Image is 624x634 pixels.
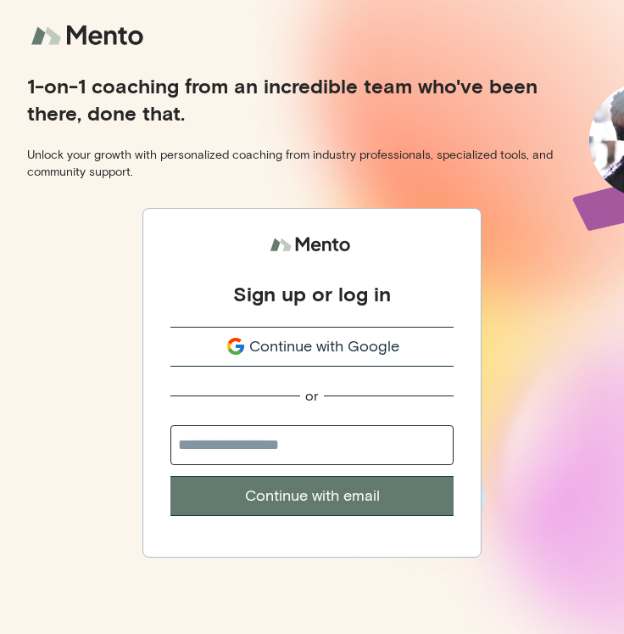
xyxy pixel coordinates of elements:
button: Continue with Google [170,327,454,367]
div: Sign up or log in [233,281,391,306]
div: or [305,387,319,405]
img: logo.svg [270,229,354,261]
img: logo [31,14,149,59]
p: 1-on-1 coaching from an incredible team who've been there, done that. [27,72,597,126]
button: Continue with email [170,476,454,516]
span: Continue with Google [249,335,399,358]
p: Unlock your growth with personalized coaching from industry professionals, specialized tools, and... [27,147,597,181]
